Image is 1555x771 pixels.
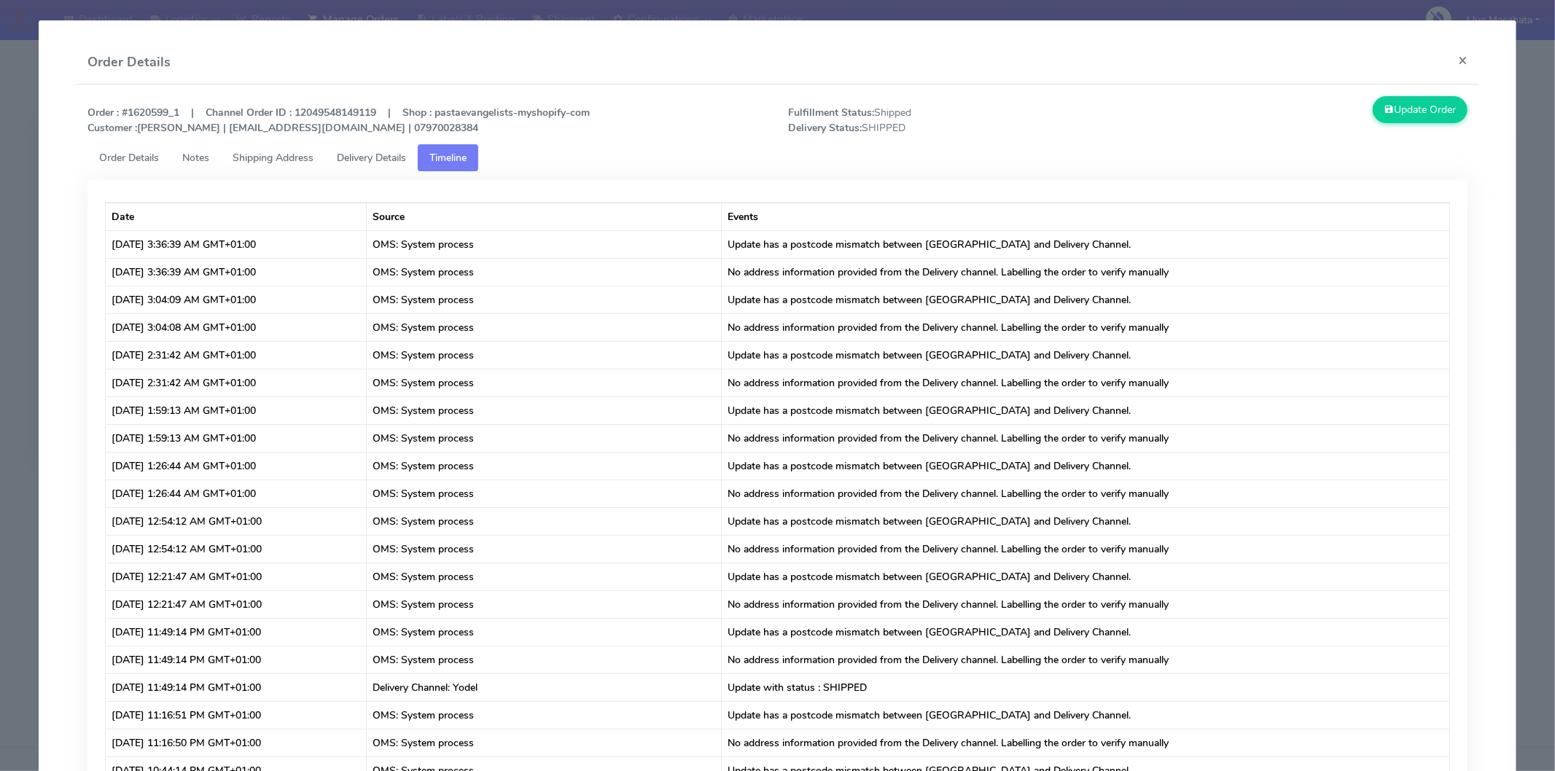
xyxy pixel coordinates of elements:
button: Close [1446,41,1479,79]
td: OMS: System process [367,341,722,369]
td: OMS: System process [367,480,722,507]
td: OMS: System process [367,701,722,729]
th: Source [367,203,722,230]
td: [DATE] 1:26:44 AM GMT+01:00 [106,452,367,480]
td: No address information provided from the Delivery channel. Labelling the order to verify manually [722,535,1449,563]
strong: Fulfillment Status: [788,106,874,120]
td: [DATE] 11:16:51 PM GMT+01:00 [106,701,367,729]
td: OMS: System process [367,286,722,313]
td: OMS: System process [367,396,722,424]
td: No address information provided from the Delivery channel. Labelling the order to verify manually [722,258,1449,286]
td: OMS: System process [367,590,722,618]
td: Update with status : SHIPPED [722,673,1449,701]
td: OMS: System process [367,258,722,286]
td: Update has a postcode mismatch between [GEOGRAPHIC_DATA] and Delivery Channel. [722,286,1449,313]
td: Update has a postcode mismatch between [GEOGRAPHIC_DATA] and Delivery Channel. [722,341,1449,369]
td: OMS: System process [367,563,722,590]
td: [DATE] 2:31:42 AM GMT+01:00 [106,369,367,396]
th: Date [106,203,367,230]
td: [DATE] 11:16:50 PM GMT+01:00 [106,729,367,756]
td: No address information provided from the Delivery channel. Labelling the order to verify manually [722,646,1449,673]
th: Events [722,203,1449,230]
td: No address information provided from the Delivery channel. Labelling the order to verify manually [722,313,1449,341]
td: [DATE] 11:49:14 PM GMT+01:00 [106,673,367,701]
ul: Tabs [87,144,1468,171]
td: OMS: System process [367,452,722,480]
span: Shipping Address [233,151,313,165]
td: OMS: System process [367,424,722,452]
td: OMS: System process [367,369,722,396]
td: OMS: System process [367,230,722,258]
button: Update Order [1373,96,1468,123]
td: [DATE] 3:04:08 AM GMT+01:00 [106,313,367,341]
span: Delivery Details [337,151,406,165]
strong: Order : #1620599_1 | Channel Order ID : 12049548149119 | Shop : pastaevangelists-myshopify-com [P... [87,106,590,135]
td: OMS: System process [367,535,722,563]
td: [DATE] 12:21:47 AM GMT+01:00 [106,590,367,618]
td: No address information provided from the Delivery channel. Labelling the order to verify manually [722,729,1449,756]
td: [DATE] 11:49:14 PM GMT+01:00 [106,646,367,673]
span: Order Details [99,151,159,165]
td: [DATE] 3:36:39 AM GMT+01:00 [106,230,367,258]
td: [DATE] 1:59:13 AM GMT+01:00 [106,396,367,424]
span: Timeline [429,151,467,165]
td: [DATE] 1:59:13 AM GMT+01:00 [106,424,367,452]
td: [DATE] 11:49:14 PM GMT+01:00 [106,618,367,646]
td: Update has a postcode mismatch between [GEOGRAPHIC_DATA] and Delivery Channel. [722,563,1449,590]
strong: Delivery Status: [788,121,862,135]
td: No address information provided from the Delivery channel. Labelling the order to verify manually [722,424,1449,452]
td: No address information provided from the Delivery channel. Labelling the order to verify manually [722,480,1449,507]
td: OMS: System process [367,313,722,341]
span: Shipped SHIPPED [777,105,1128,136]
td: Update has a postcode mismatch between [GEOGRAPHIC_DATA] and Delivery Channel. [722,701,1449,729]
td: [DATE] 12:21:47 AM GMT+01:00 [106,563,367,590]
td: [DATE] 1:26:44 AM GMT+01:00 [106,480,367,507]
td: OMS: System process [367,646,722,673]
td: [DATE] 3:36:39 AM GMT+01:00 [106,258,367,286]
td: Update has a postcode mismatch between [GEOGRAPHIC_DATA] and Delivery Channel. [722,618,1449,646]
td: OMS: System process [367,507,722,535]
td: Update has a postcode mismatch between [GEOGRAPHIC_DATA] and Delivery Channel. [722,230,1449,258]
td: OMS: System process [367,618,722,646]
td: No address information provided from the Delivery channel. Labelling the order to verify manually [722,590,1449,618]
td: Update has a postcode mismatch between [GEOGRAPHIC_DATA] and Delivery Channel. [722,452,1449,480]
td: OMS: System process [367,729,722,756]
h4: Order Details [87,52,171,72]
td: Update has a postcode mismatch between [GEOGRAPHIC_DATA] and Delivery Channel. [722,396,1449,424]
td: [DATE] 3:04:09 AM GMT+01:00 [106,286,367,313]
td: [DATE] 12:54:12 AM GMT+01:00 [106,535,367,563]
span: Notes [182,151,209,165]
td: [DATE] 12:54:12 AM GMT+01:00 [106,507,367,535]
td: No address information provided from the Delivery channel. Labelling the order to verify manually [722,369,1449,396]
td: [DATE] 2:31:42 AM GMT+01:00 [106,341,367,369]
strong: Customer : [87,121,137,135]
td: Delivery Channel: Yodel [367,673,722,701]
td: Update has a postcode mismatch between [GEOGRAPHIC_DATA] and Delivery Channel. [722,507,1449,535]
